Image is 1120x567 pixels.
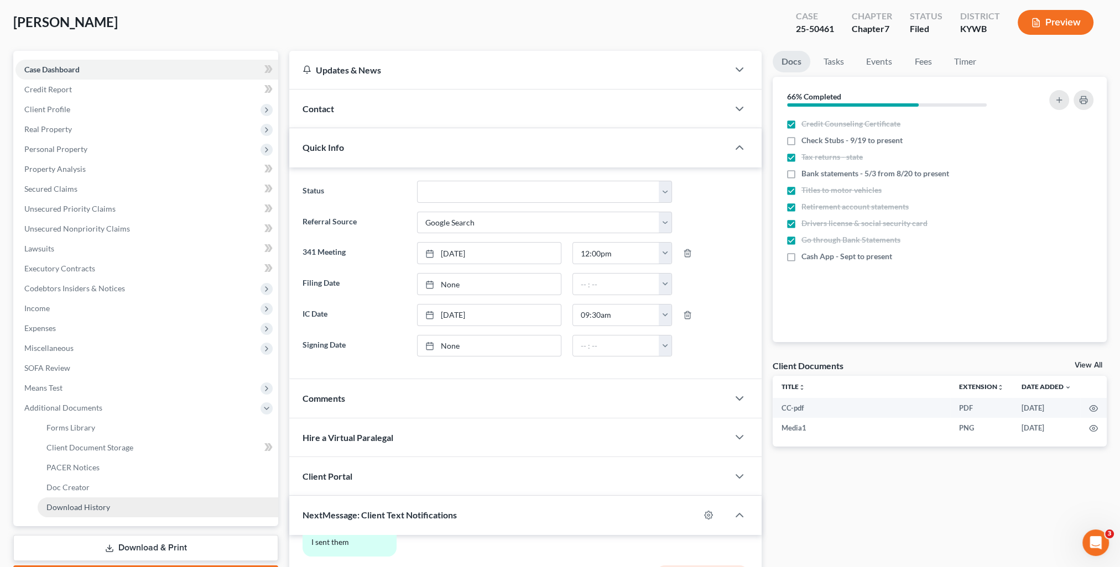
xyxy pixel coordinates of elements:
span: Personal Property [24,144,87,154]
input: -- : -- [573,335,659,356]
label: 341 Meeting [297,242,411,264]
td: Media1 [773,418,950,438]
a: Property Analysis [15,159,278,179]
span: Client Portal [303,471,352,481]
span: Lawsuits [24,244,54,253]
a: Download History [38,497,278,517]
div: Chapter [852,23,892,35]
i: unfold_more [997,384,1004,391]
span: Download History [46,502,110,512]
button: Preview [1018,10,1093,35]
span: Tax returns - state [801,151,863,162]
div: I sent them [311,537,388,548]
div: KYWB [960,23,1000,35]
div: Filed [910,23,942,35]
a: Lawsuits [15,239,278,259]
span: Titles to motor vehicles [801,185,882,196]
span: [PERSON_NAME] [13,14,118,30]
span: Real Property [24,124,72,134]
a: Executory Contracts [15,259,278,279]
a: PACER Notices [38,458,278,477]
div: Updates & News [303,64,715,76]
span: Unsecured Priority Claims [24,204,116,213]
span: Property Analysis [24,164,86,174]
span: Additional Documents [24,403,102,412]
a: Unsecured Priority Claims [15,199,278,219]
label: Filing Date [297,273,411,295]
a: Fees [905,51,941,72]
a: Credit Report [15,80,278,99]
i: unfold_more [799,384,805,391]
span: Means Test [24,383,62,392]
a: Download & Print [13,535,278,561]
a: Doc Creator [38,477,278,497]
span: Secured Claims [24,184,77,193]
label: IC Date [297,304,411,326]
input: -- : -- [573,243,659,264]
div: Client Documents [773,360,843,371]
span: Cash App - Sept to present [801,251,892,262]
label: Status [297,181,411,203]
a: Extensionunfold_more [959,382,1004,391]
span: Credit Report [24,85,72,94]
input: -- : -- [573,305,659,326]
strong: 66% Completed [787,92,841,101]
span: SOFA Review [24,363,70,372]
a: Forms Library [38,418,278,438]
a: SOFA Review [15,358,278,378]
span: Contact [303,103,334,114]
td: PNG [950,418,1013,438]
a: Timer [945,51,985,72]
span: Bank statements - 5/3 from 8/20 to present [801,168,949,179]
a: Secured Claims [15,179,278,199]
a: Tasks [815,51,853,72]
span: Income [24,303,50,313]
a: View All [1075,361,1102,369]
span: Retirement account statements [801,201,909,212]
label: Referral Source [297,212,411,234]
span: 7 [884,23,889,34]
div: 25-50461 [796,23,834,35]
a: Client Document Storage [38,438,278,458]
td: PDF [950,398,1013,418]
div: Status [910,10,942,23]
span: Executory Contracts [24,264,95,273]
span: NextMessage: Client Text Notifications [303,510,457,520]
div: Chapter [852,10,892,23]
input: -- : -- [573,274,659,295]
span: Forms Library [46,423,95,432]
a: None [418,335,561,356]
span: Comments [303,393,345,403]
span: Expenses [24,323,56,333]
td: CC-pdf [773,398,950,418]
a: Events [857,51,901,72]
a: Docs [773,51,810,72]
span: Client Profile [24,104,70,114]
span: Miscellaneous [24,343,74,353]
span: Check Stubs - 9/19 to present [801,135,903,146]
span: Quick Info [303,142,344,153]
iframe: Intercom live chat [1082,529,1109,556]
span: PACER Notices [46,463,100,472]
span: Doc Creator [46,482,90,492]
span: Drivers license & social security card [801,218,928,229]
span: Codebtors Insiders & Notices [24,283,125,293]
span: Client Document Storage [46,443,133,452]
span: Unsecured Nonpriority Claims [24,224,130,233]
span: Hire a Virtual Paralegal [303,432,393,443]
div: Case [796,10,834,23]
span: Case Dashboard [24,65,80,74]
i: expand_more [1065,384,1071,391]
label: Signing Date [297,335,411,357]
a: Case Dashboard [15,60,278,80]
span: 3 [1105,529,1114,538]
span: Credit Counseling Certificate [801,118,900,129]
a: Unsecured Nonpriority Claims [15,219,278,239]
span: Go through Bank Statements [801,234,900,245]
div: District [960,10,1000,23]
a: Date Added expand_more [1022,382,1071,391]
td: [DATE] [1013,398,1080,418]
td: [DATE] [1013,418,1080,438]
a: [DATE] [418,243,561,264]
a: [DATE] [418,305,561,326]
